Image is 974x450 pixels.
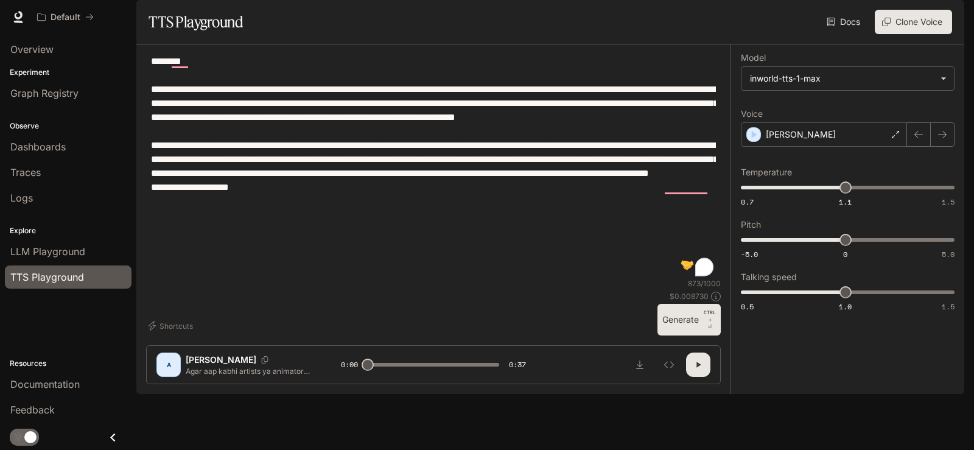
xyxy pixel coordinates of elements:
[509,359,526,371] span: 0:37
[843,249,847,259] span: 0
[151,54,716,278] textarea: To enrich screen reader interactions, please activate Accessibility in Grammarly extension settings
[159,355,178,374] div: A
[741,301,754,312] span: 0.5
[839,197,852,207] span: 1.1
[628,353,652,377] button: Download audio
[766,128,836,141] p: [PERSON_NAME]
[146,316,198,336] button: Shortcuts
[657,304,721,336] button: GenerateCTRL +⏎
[149,10,243,34] h1: TTS Playground
[341,359,358,371] span: 0:00
[256,356,273,364] button: Copy Voice ID
[741,168,792,177] p: Temperature
[824,10,865,34] a: Docs
[32,5,99,29] button: All workspaces
[704,309,716,331] p: ⏎
[741,197,754,207] span: 0.7
[741,54,766,62] p: Model
[942,301,955,312] span: 1.5
[942,249,955,259] span: 5.0
[741,249,758,259] span: -5.0
[741,220,761,229] p: Pitch
[657,353,681,377] button: Inspect
[750,72,934,85] div: inworld-tts-1-max
[839,301,852,312] span: 1.0
[741,273,797,281] p: Talking speed
[741,110,763,118] p: Voice
[186,354,256,366] p: [PERSON_NAME]
[51,12,80,23] p: Default
[186,366,312,376] p: Agar aap kabhi artists ya animators [PERSON_NAME], to zaroori hai ke aap bohot specific samples m...
[875,10,952,34] button: Clone Voice
[942,197,955,207] span: 1.5
[670,291,709,301] p: $ 0.008730
[741,67,954,90] div: inworld-tts-1-max
[704,309,716,323] p: CTRL +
